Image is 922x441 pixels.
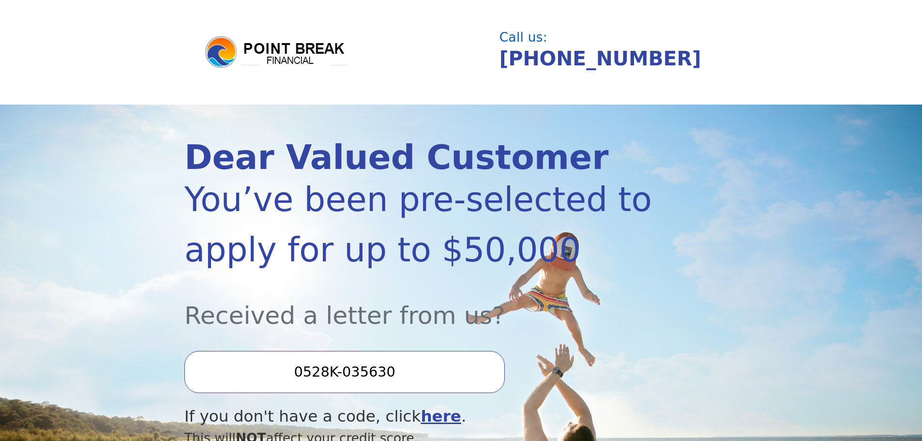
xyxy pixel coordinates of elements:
a: here [421,407,461,426]
input: Enter your Offer Code: [184,351,505,393]
a: [PHONE_NUMBER] [499,47,701,70]
div: If you don't have a code, click . [184,405,655,428]
div: Call us: [499,31,730,44]
img: logo.png [204,35,349,70]
div: Received a letter from us? [184,275,655,334]
div: Dear Valued Customer [184,141,655,174]
div: You’ve been pre-selected to apply for up to $50,000 [184,174,655,275]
